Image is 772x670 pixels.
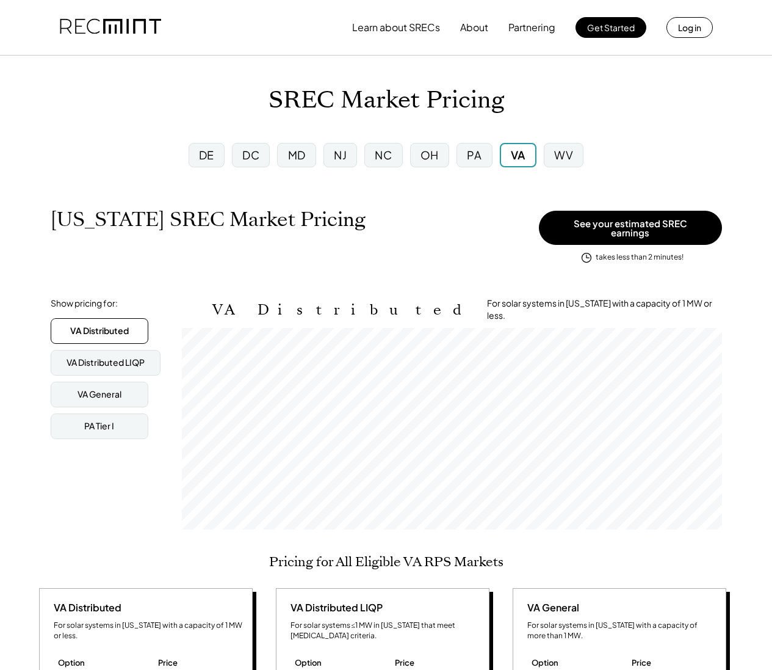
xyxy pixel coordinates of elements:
div: DE [199,147,214,162]
div: Option [532,657,558,668]
div: NJ [334,147,347,162]
div: VA Distributed LIQP [286,601,383,614]
div: VA General [78,388,121,401]
div: Option [58,657,85,668]
div: VA Distributed LIQP [67,357,145,369]
div: Option [295,657,322,668]
div: OH [420,147,439,162]
div: For solar systems in [US_STATE] with a capacity of 1 MW or less. [54,621,243,641]
button: About [460,15,488,40]
div: For solar systems in [US_STATE] with a capacity of 1 MW or less. [487,297,722,321]
img: recmint-logotype%403x.png [60,7,161,48]
div: MD [288,147,306,162]
div: Price [632,657,651,668]
div: VA General [522,601,579,614]
div: PA Tier I [84,420,114,432]
h2: VA Distributed [212,301,469,319]
div: NC [375,147,392,162]
div: For solar systems in [US_STATE] with a capacity of more than 1 MW. [527,621,716,641]
button: Get Started [575,17,646,38]
h1: [US_STATE] SREC Market Pricing [51,208,366,231]
div: WV [554,147,573,162]
div: Show pricing for: [51,297,118,310]
h2: Pricing for All Eligible VA RPS Markets [269,554,503,570]
div: VA [511,147,525,162]
div: DC [242,147,259,162]
div: Price [158,657,178,668]
button: Partnering [508,15,555,40]
h1: SREC Market Pricing [269,86,504,115]
button: Learn about SRECs [352,15,440,40]
div: PA [467,147,482,162]
div: VA Distributed [70,325,129,337]
div: takes less than 2 minutes! [596,252,684,263]
button: Log in [666,17,713,38]
button: See your estimated SREC earnings [539,211,722,245]
div: VA Distributed [49,601,121,614]
div: Price [395,657,414,668]
div: For solar systems ≤1 MW in [US_STATE] that meet [MEDICAL_DATA] criteria. [290,621,480,641]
